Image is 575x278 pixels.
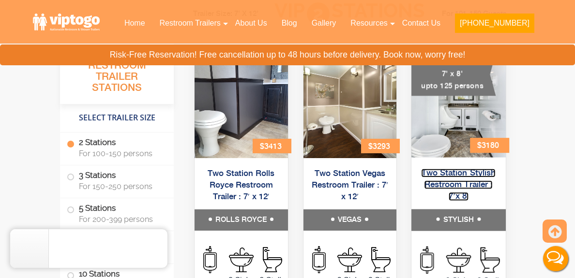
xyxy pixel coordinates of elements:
[480,248,499,273] img: an icon of Stall
[152,13,228,34] a: Restroom Trailers
[304,13,344,34] a: Gallery
[536,239,575,278] button: Live Chat
[343,13,394,34] a: Resources
[67,165,167,195] label: 3 Stations
[422,169,496,201] a: Two Station Stylish Restroom Trailer : 7’x 8′
[229,248,254,272] img: an icon of sink
[303,209,397,231] h5: VEGAS
[195,47,288,158] img: Side view of two station restroom trailer with separate doors for males and females
[421,247,434,274] img: an icon of urinal
[195,209,288,231] h5: ROLLS ROYCE
[203,246,217,273] img: an icon of urinal
[208,169,274,201] a: Two Station Rolls Royce Restroom Trailer : 7′ x 12′
[303,47,397,158] img: Side view of two station restroom trailer with separate doors for males and females
[371,247,391,272] img: an icon of Stall
[274,13,304,34] a: Blog
[470,138,509,152] div: $3180
[79,182,162,191] span: For 150-250 persons
[446,248,471,273] img: an icon of sink
[395,13,448,34] a: Contact Us
[67,198,167,228] label: 5 Stations
[263,247,282,272] img: an icon of Stall
[67,132,167,162] label: 2 Stations
[79,149,162,158] span: For 100-150 persons
[79,215,162,224] span: For 200-399 persons
[253,139,291,153] div: $3413
[448,13,542,39] a: [PHONE_NUMBER]
[455,14,534,33] button: [PHONE_NUMBER]
[411,53,496,96] div: Mini 7' x 8' upto 125 persons
[411,209,506,231] h5: STYLISH
[228,13,274,34] a: About Us
[337,248,362,272] img: an icon of sink
[60,109,174,127] h4: Select Trailer Size
[117,13,152,34] a: Home
[312,246,326,273] img: an icon of urinal
[312,169,388,201] a: Two Station Vegas Restroom Trailer : 7′ x 12′
[411,45,506,157] img: A mini restroom trailer with two separate stations and separate doors for males and females
[60,46,174,104] h3: All Portable Restroom Trailer Stations
[361,139,400,153] div: $3293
